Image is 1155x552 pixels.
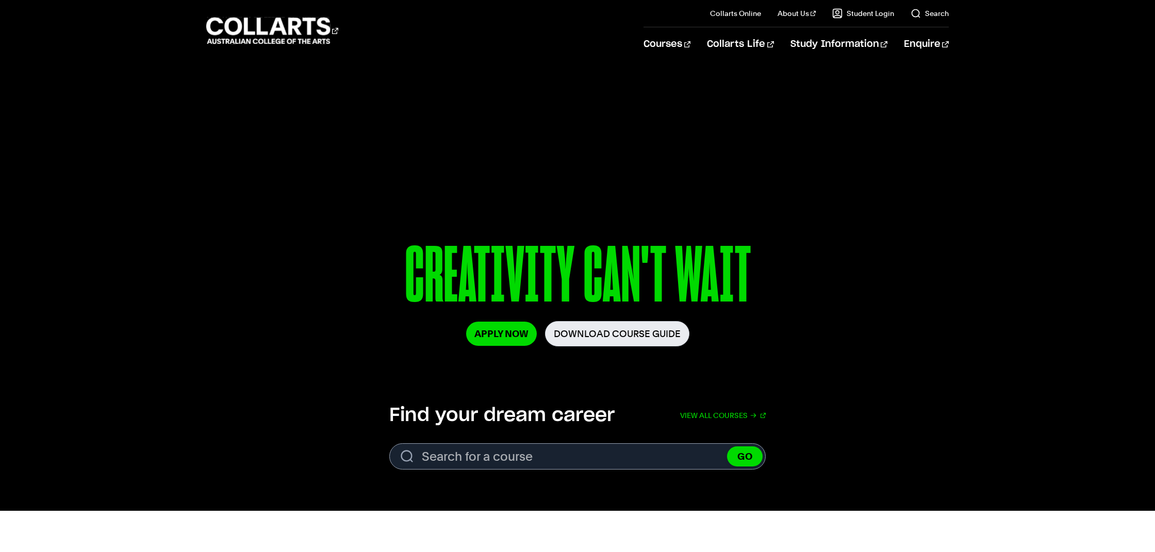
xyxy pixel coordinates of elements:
a: Collarts Online [710,8,761,19]
a: Student Login [832,8,894,19]
button: GO [727,446,763,466]
div: Go to homepage [206,16,338,45]
input: Search for a course [389,443,766,470]
a: About Us [778,8,816,19]
a: Study Information [790,27,887,61]
a: Collarts Life [707,27,773,61]
a: Apply Now [466,322,537,346]
a: Courses [643,27,690,61]
a: Search [911,8,949,19]
a: Enquire [904,27,949,61]
a: Download Course Guide [545,321,689,346]
h2: Find your dream career [389,404,615,427]
p: CREATIVITY CAN'T WAIT [304,236,850,321]
a: View all courses [680,404,766,427]
form: Search [389,443,766,470]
